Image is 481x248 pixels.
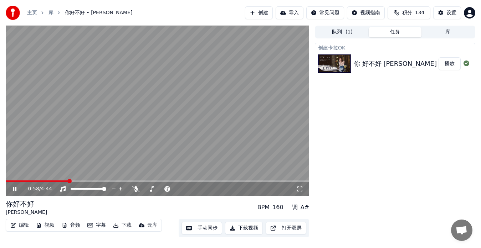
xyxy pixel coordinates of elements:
[33,220,57,230] button: 视频
[110,220,134,230] button: 下载
[28,185,39,192] span: 0:58
[266,222,306,234] button: 打开双屏
[433,6,461,19] button: 设置
[347,6,385,19] button: 视频指南
[346,28,353,36] span: ( 1 )
[27,9,37,16] a: 主页
[315,43,475,52] div: 创建卡拉OK
[276,6,303,19] button: 导入
[369,27,421,37] button: 任务
[354,59,437,69] div: 你 好不好 [PERSON_NAME]
[402,9,412,16] span: 积分
[85,220,109,230] button: 字幕
[41,185,52,192] span: 4:44
[272,203,283,212] div: 160
[439,57,461,70] button: 播放
[301,203,309,212] div: A#
[306,6,344,19] button: 常见问题
[28,185,45,192] div: /
[421,27,474,37] button: 库
[7,220,32,230] button: 编辑
[6,6,20,20] img: youka
[6,209,47,216] div: [PERSON_NAME]
[48,9,53,16] a: 库
[388,6,430,19] button: 积分134
[245,6,273,19] button: 创建
[451,220,472,241] a: 开放式聊天
[446,9,456,16] div: 设置
[147,222,157,229] div: 云库
[225,222,263,234] button: 下载视频
[181,222,222,234] button: 手动同步
[257,203,270,212] div: BPM
[65,9,132,16] span: 你好不好 • [PERSON_NAME]
[292,203,298,212] div: 调
[415,9,425,16] span: 134
[27,9,132,16] nav: breadcrumb
[316,27,369,37] button: 队列
[6,199,47,209] div: 你好不好
[59,220,83,230] button: 音频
